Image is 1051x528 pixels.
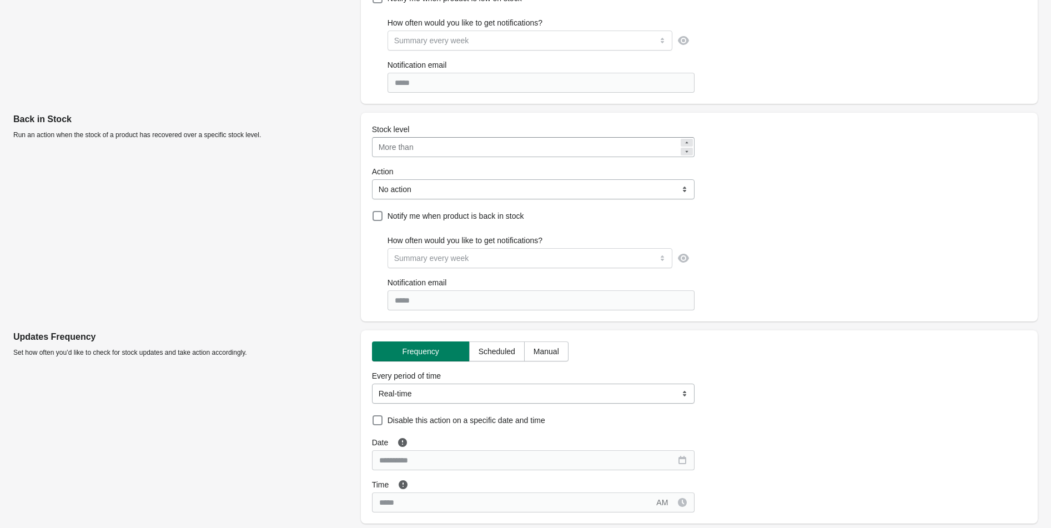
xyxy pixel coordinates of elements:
button: Frequency [372,341,470,361]
span: Manual [534,347,559,356]
p: Back in Stock [13,113,352,126]
span: Every period of time [372,371,441,380]
span: Notification email [388,278,447,287]
p: Set how often you’d like to check for stock updates and take action accordingly. [13,348,352,357]
span: Notify me when product is back in stock [388,212,524,220]
p: Updates Frequency [13,330,352,344]
span: Date [372,438,389,447]
div: More than [379,140,414,154]
span: How often would you like to get notifications? [388,18,542,27]
span: Frequency [403,347,439,356]
span: Disable this action on a specific date and time [388,416,545,425]
button: Scheduled [469,341,525,361]
button: Manual [524,341,569,361]
span: Action [372,167,394,176]
div: AM [656,496,668,509]
span: Stock level [372,125,410,134]
span: Scheduled [479,347,515,356]
span: Notification email [388,61,447,69]
span: Time [372,480,389,489]
span: How often would you like to get notifications? [388,236,542,245]
p: Run an action when the stock of a product has recovered over a specific stock level. [13,130,352,139]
